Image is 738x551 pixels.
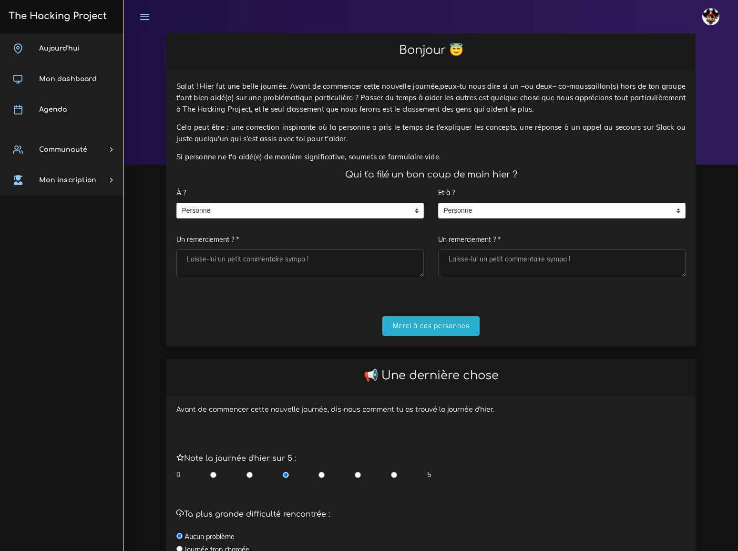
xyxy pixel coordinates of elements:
h2: 📢 Une dernière chose [176,369,686,383]
label: Aucun problème [184,532,235,541]
p: Si personne ne t'a aidé(e) de manière significative, soumets ce formulaire vide. [176,151,686,163]
label: À ? [176,183,186,203]
label: Et à ? [438,183,455,203]
span: Mon dashboard [39,75,97,83]
p: Salut ! Hier fut une belle journée. Avant de commencer cette nouvelle journée,peux-tu nous dire s... [176,81,686,115]
h5: Note la journée d'hier sur 5 : [176,454,686,463]
span: Personne [177,203,409,218]
span: Communauté [39,146,87,153]
h6: Avant de commencer cette nouvelle journée, dis-nous comment tu as trouvé la journée d'hier. [176,406,686,414]
div: 0 5 [176,470,431,479]
h2: Bonjour 😇 [176,43,686,57]
p: Cela peut être : une correction inspirante où la personne a pris le temps de t'expliquer les conc... [176,122,686,145]
input: Merci à ces personnes [382,316,480,336]
img: avatar [702,8,719,25]
span: Mon inscription [39,177,96,184]
span: Agenda [39,106,67,113]
span: Aujourd'hui [39,45,80,52]
label: Un remerciement ? * [438,230,501,250]
h5: Ta plus grande difficulté rencontrée : [176,510,686,519]
h3: The Hacking Project [6,11,107,21]
label: Un remerciement ? * [176,230,239,250]
h4: Qui t'a filé un bon coup de main hier ? [176,169,686,180]
span: Personne [439,203,671,218]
